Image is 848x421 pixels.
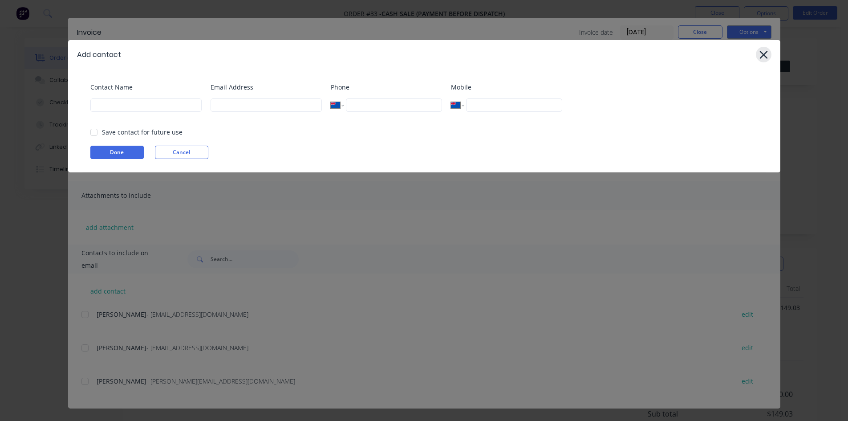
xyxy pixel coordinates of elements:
[77,49,121,60] div: Add contact
[90,82,202,92] label: Contact Name
[211,82,322,92] label: Email Address
[155,146,208,159] button: Cancel
[331,82,442,92] label: Phone
[90,146,144,159] button: Done
[451,82,562,92] label: Mobile
[102,127,183,137] div: Save contact for future use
